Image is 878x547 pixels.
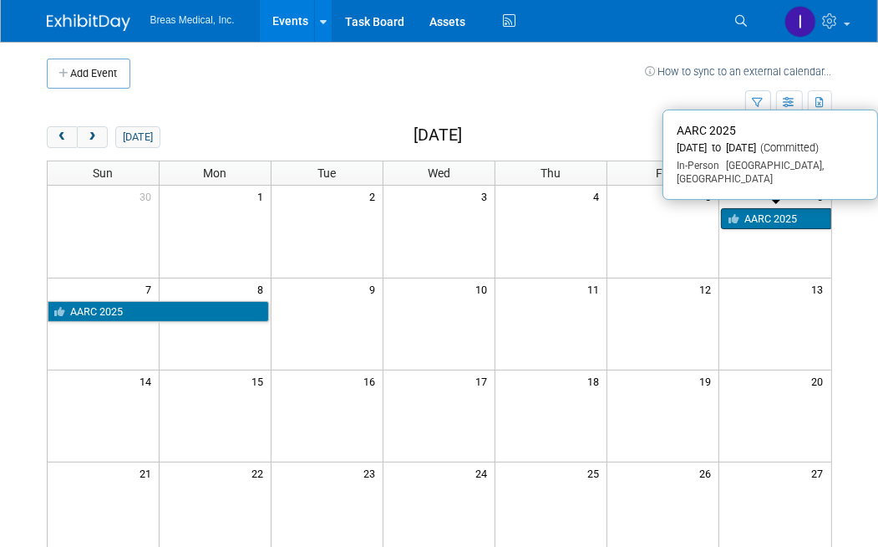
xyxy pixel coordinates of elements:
span: [GEOGRAPHIC_DATA], [GEOGRAPHIC_DATA] [677,160,824,185]
span: 30 [138,186,159,207]
span: 1 [256,186,271,207]
span: 10 [474,279,495,299]
a: AARC 2025 [721,208,831,230]
span: 8 [256,279,271,299]
span: 25 [586,463,606,483]
div: [DATE] to [DATE] [677,141,864,156]
span: Wed [428,166,450,180]
span: 2 [368,186,383,207]
h2: [DATE] [414,126,462,145]
span: In-Person [677,160,719,171]
span: 4 [591,186,606,207]
span: 22 [250,463,271,483]
span: Thu [541,166,561,180]
span: 17 [474,371,495,391]
span: 19 [698,371,718,391]
span: (Committed) [756,141,819,154]
span: 15 [250,371,271,391]
img: ExhibitDay [47,14,130,31]
span: Breas Medical, Inc. [150,14,235,26]
span: 20 [810,371,831,391]
span: Sun [93,166,113,180]
span: 16 [362,371,383,391]
span: 9 [368,279,383,299]
span: 23 [362,463,383,483]
span: 24 [474,463,495,483]
button: Add Event [47,59,130,89]
span: 13 [810,279,831,299]
span: 26 [698,463,718,483]
span: Tue [318,166,337,180]
span: 3 [480,186,495,207]
button: next [77,126,108,148]
span: Fri [657,166,670,180]
span: Mon [204,166,227,180]
span: 7 [144,279,159,299]
span: 14 [138,371,159,391]
img: Inga Dolezar [784,6,816,38]
span: 27 [810,463,831,483]
button: prev [47,126,78,148]
span: 18 [586,371,606,391]
button: [DATE] [115,126,160,148]
span: AARC 2025 [677,124,736,137]
span: 12 [698,279,718,299]
span: 21 [138,463,159,483]
a: How to sync to an external calendar... [646,65,832,78]
a: AARC 2025 [48,301,270,323]
span: 11 [586,279,606,299]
